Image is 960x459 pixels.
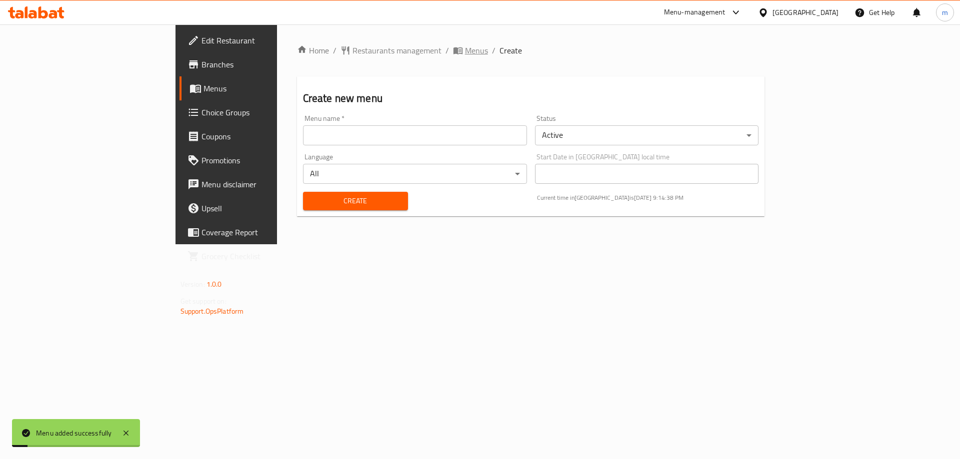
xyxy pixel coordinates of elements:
[179,124,336,148] a: Coupons
[201,178,328,190] span: Menu disclaimer
[179,196,336,220] a: Upsell
[179,76,336,100] a: Menus
[180,278,205,291] span: Version:
[179,28,336,52] a: Edit Restaurant
[201,106,328,118] span: Choice Groups
[465,44,488,56] span: Menus
[303,91,759,106] h2: Create new menu
[772,7,838,18] div: [GEOGRAPHIC_DATA]
[297,44,765,56] nav: breadcrumb
[179,244,336,268] a: Grocery Checklist
[179,148,336,172] a: Promotions
[664,6,725,18] div: Menu-management
[179,220,336,244] a: Coverage Report
[179,100,336,124] a: Choice Groups
[201,250,328,262] span: Grocery Checklist
[201,154,328,166] span: Promotions
[36,428,112,439] div: Menu added successfully
[180,305,244,318] a: Support.OpsPlatform
[201,34,328,46] span: Edit Restaurant
[303,164,527,184] div: All
[352,44,441,56] span: Restaurants management
[340,44,441,56] a: Restaurants management
[201,202,328,214] span: Upsell
[499,44,522,56] span: Create
[180,295,226,308] span: Get support on:
[179,52,336,76] a: Branches
[537,193,759,202] p: Current time in [GEOGRAPHIC_DATA] is [DATE] 9:14:38 PM
[201,226,328,238] span: Coverage Report
[206,278,222,291] span: 1.0.0
[942,7,948,18] span: m
[453,44,488,56] a: Menus
[303,192,408,210] button: Create
[311,195,400,207] span: Create
[179,172,336,196] a: Menu disclaimer
[201,58,328,70] span: Branches
[492,44,495,56] li: /
[535,125,759,145] div: Active
[203,82,328,94] span: Menus
[303,125,527,145] input: Please enter Menu name
[201,130,328,142] span: Coupons
[445,44,449,56] li: /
